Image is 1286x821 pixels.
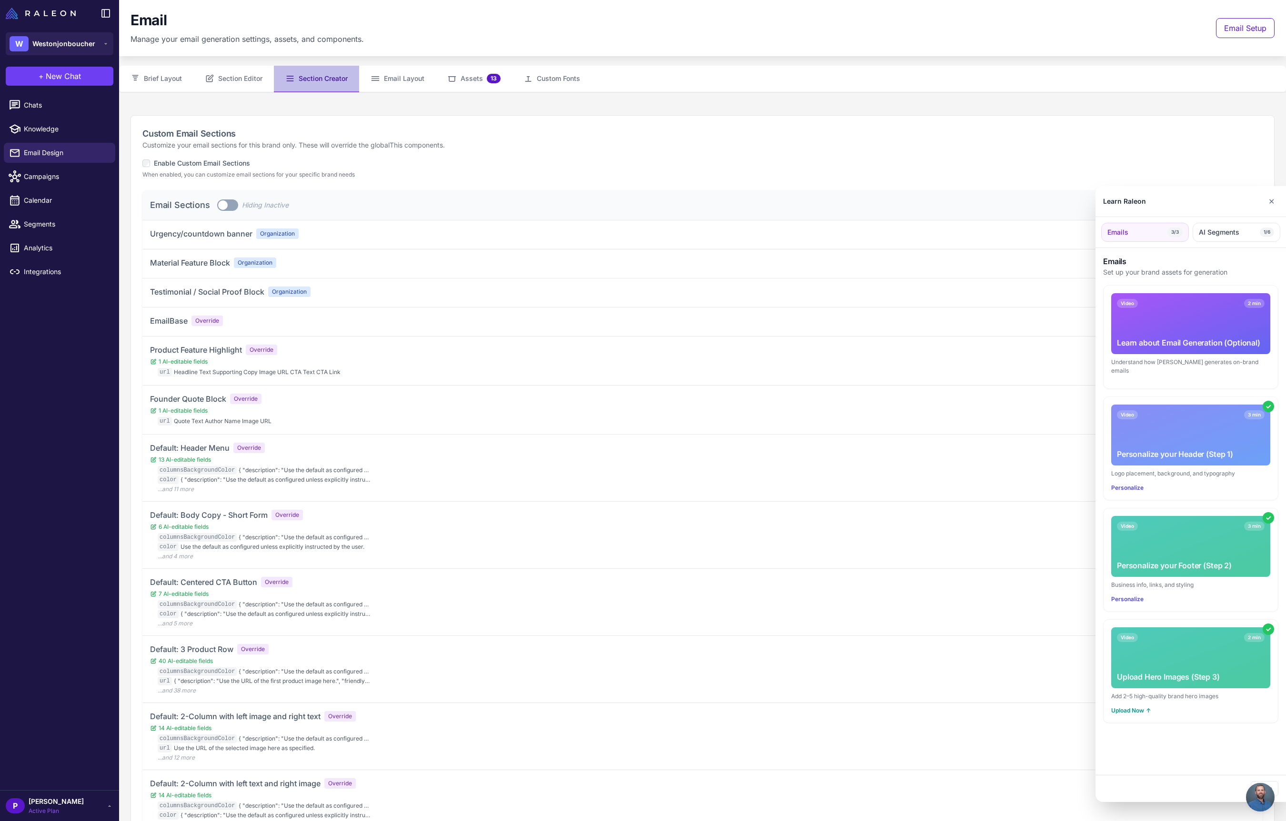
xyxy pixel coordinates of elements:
[1111,581,1270,589] div: Business info, links, and styling
[1103,256,1278,267] h3: Emails
[1111,469,1270,478] div: Logo placement, background, and typography
[1244,299,1265,308] span: 2 min
[1107,227,1128,237] span: Emails
[1263,401,1274,412] div: ✓
[1263,512,1274,524] div: ✓
[1244,633,1265,642] span: 2 min
[1146,706,1151,715] span: ↑
[1117,410,1138,419] span: Video
[1199,227,1239,237] span: AI Segments
[1117,560,1265,571] div: Personalize your Footer (Step 2)
[1117,299,1138,308] span: Video
[1263,623,1274,635] div: ✓
[1117,448,1265,460] div: Personalize your Header (Step 1)
[1193,223,1280,242] button: AI Segments1/6
[1111,706,1151,715] button: Upload Now↑
[1117,337,1265,348] div: Learn about Email Generation (Optional)
[1111,358,1270,375] div: Understand how [PERSON_NAME] generates on-brand emails
[1103,267,1278,277] p: Set up your brand assets for generation
[1111,595,1144,603] button: Personalize
[1111,692,1270,701] div: Add 2–5 high-quality brand hero images
[1117,633,1138,642] span: Video
[1111,484,1144,492] button: Personalize
[1117,522,1138,531] span: Video
[1101,223,1189,242] button: Emails3/3
[1103,196,1146,207] div: Learn Raleon
[1244,522,1265,531] span: 3 min
[1167,228,1183,237] span: 3/3
[1117,671,1265,683] div: Upload Hero Images (Step 3)
[1251,781,1278,796] button: Close
[1244,410,1265,419] span: 3 min
[1260,228,1274,237] span: 1/6
[1246,783,1275,811] div: Open chat
[1265,192,1278,211] button: Close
